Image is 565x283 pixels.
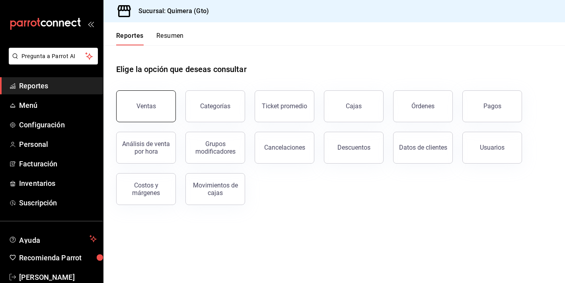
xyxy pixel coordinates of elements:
div: Pagos [483,102,501,110]
div: Órdenes [411,102,434,110]
span: Facturación [19,158,97,169]
button: Cancelaciones [255,132,314,164]
div: Grupos modificadores [191,140,240,155]
div: Movimientos de cajas [191,182,240,197]
button: Usuarios [462,132,522,164]
span: Reportes [19,80,97,91]
span: Suscripción [19,197,97,208]
button: open_drawer_menu [88,21,94,27]
a: Pregunta a Parrot AI [6,58,98,66]
div: Costos y márgenes [121,182,171,197]
span: Inventarios [19,178,97,189]
div: Ventas [136,102,156,110]
button: Pregunta a Parrot AI [9,48,98,64]
div: Usuarios [480,144,505,151]
button: Descuentos [324,132,384,164]
span: Menú [19,100,97,111]
h3: Sucursal: Quimera (Gto) [132,6,209,16]
div: Descuentos [337,144,370,151]
div: Cancelaciones [264,144,305,151]
button: Reportes [116,32,144,45]
div: Análisis de venta por hora [121,140,171,155]
button: Análisis de venta por hora [116,132,176,164]
span: Personal [19,139,97,150]
span: Configuración [19,119,97,130]
button: Grupos modificadores [185,132,245,164]
button: Ticket promedio [255,90,314,122]
span: [PERSON_NAME] [19,272,97,283]
span: Ayuda [19,234,86,244]
div: Datos de clientes [399,144,447,151]
button: Órdenes [393,90,453,122]
button: Ventas [116,90,176,122]
button: Movimientos de cajas [185,173,245,205]
button: Categorías [185,90,245,122]
button: Datos de clientes [393,132,453,164]
button: Pagos [462,90,522,122]
button: Resumen [156,32,184,45]
span: Recomienda Parrot [19,252,97,263]
div: Cajas [346,101,362,111]
a: Cajas [324,90,384,122]
div: navigation tabs [116,32,184,45]
h1: Elige la opción que deseas consultar [116,63,247,75]
button: Costos y márgenes [116,173,176,205]
span: Pregunta a Parrot AI [21,52,86,61]
div: Categorías [200,102,230,110]
div: Ticket promedio [262,102,307,110]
